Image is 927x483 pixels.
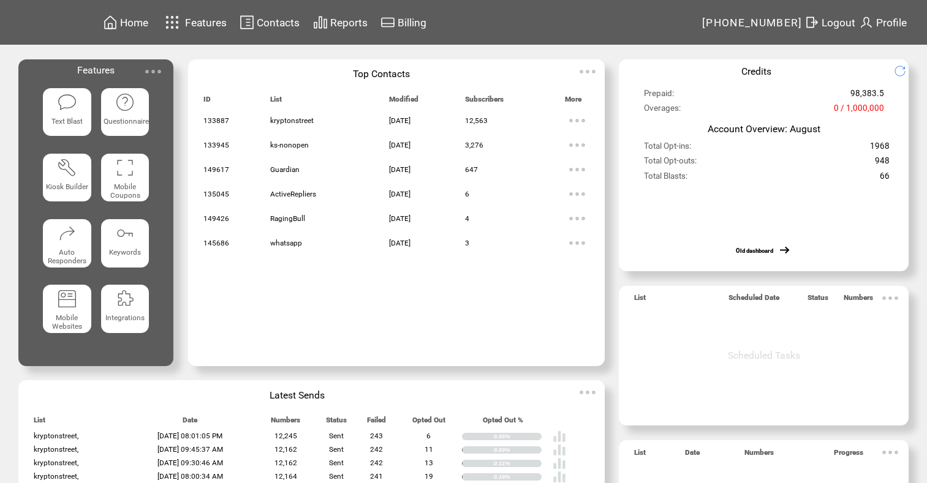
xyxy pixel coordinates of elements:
[875,156,890,171] span: 948
[270,95,282,109] span: List
[203,95,211,109] span: ID
[412,416,445,430] span: Opted Out
[702,17,803,29] span: [PHONE_NUMBER]
[115,92,135,112] img: questionnaire.svg
[878,286,902,310] img: ellypsis.svg
[43,285,91,340] a: Mobile Websites
[644,171,687,186] span: Total Blasts:
[101,285,149,340] a: Integrations
[203,239,229,247] span: 145686
[880,171,890,186] span: 66
[313,15,328,30] img: chart.svg
[274,432,297,440] span: 12,245
[57,223,77,243] img: auto-responders.svg
[644,141,691,156] span: Total Opt-ins:
[270,214,305,223] span: RagingBull
[426,432,431,440] span: 6
[51,117,83,125] span: Text Blast
[46,182,88,191] span: Kiosk Builder
[274,459,297,467] span: 12,162
[326,416,347,430] span: Status
[494,473,542,481] div: 0.16%
[857,13,909,32] a: Profile
[565,157,589,182] img: ellypsis.svg
[270,239,302,247] span: whatsapp
[101,219,149,275] a: Keywords
[565,133,589,157] img: ellypsis.svg
[203,116,229,125] span: 133887
[644,89,674,103] span: Prepaid:
[565,231,589,255] img: ellypsis.svg
[685,448,700,462] span: Date
[329,432,344,440] span: Sent
[43,154,91,209] a: Kiosk Builder
[48,248,86,265] span: Auto Responders
[389,95,418,109] span: Modified
[389,165,411,174] span: [DATE]
[52,313,82,331] span: Mobile Websites
[329,472,344,481] span: Sent
[380,15,395,30] img: creidtcard.svg
[57,289,77,309] img: mobile-websites.svg
[43,219,91,275] a: Auto Responders
[270,389,325,401] span: Latest Sends
[822,17,855,29] span: Logout
[115,158,135,178] img: coupons.svg
[43,88,91,144] a: Text Blast
[109,248,141,256] span: Keywords
[238,13,301,32] a: Contacts
[34,416,45,430] span: List
[157,459,223,467] span: [DATE] 09:30:46 AM
[115,289,135,309] img: integrations.svg
[465,190,469,198] span: 6
[644,103,681,118] span: Overages:
[185,17,227,29] span: Features
[203,141,229,149] span: 133945
[553,443,566,457] img: poll%20-%20white.svg
[553,430,566,443] img: poll%20-%20white.svg
[329,459,344,467] span: Sent
[834,103,884,118] span: 0 / 1,000,000
[329,445,344,454] span: Sent
[494,446,542,454] div: 0.09%
[575,59,600,84] img: ellypsis.svg
[271,416,300,430] span: Numbers
[104,117,149,125] span: Questionnaire
[850,89,884,103] span: 98,383.5
[804,15,819,30] img: exit.svg
[465,214,469,223] span: 4
[494,460,542,467] div: 0.11%
[553,457,566,470] img: poll%20-%20white.svg
[101,88,149,144] a: Questionnaire
[575,380,600,405] img: ellypsis.svg
[57,158,77,178] img: tool%201.svg
[741,66,771,77] span: Credits
[103,15,118,30] img: home.svg
[274,445,297,454] span: 12,162
[844,293,873,307] span: Numbers
[110,182,140,200] span: Mobile Coupons
[240,15,254,30] img: contacts.svg
[389,190,411,198] span: [DATE]
[270,116,314,125] span: kryptonstreet
[370,432,383,440] span: 243
[425,445,433,454] span: 11
[876,17,907,29] span: Profile
[77,64,115,76] span: Features
[57,92,77,112] img: text-blast.svg
[465,141,483,149] span: 3,276
[353,68,410,80] span: Top Contacts
[808,293,828,307] span: Status
[370,459,383,467] span: 242
[203,214,229,223] span: 149426
[859,15,874,30] img: profile.svg
[34,445,78,454] span: kryptonstreet,
[565,95,581,109] span: More
[157,472,223,481] span: [DATE] 08:00:34 AM
[257,17,300,29] span: Contacts
[878,440,902,465] img: ellypsis.svg
[634,293,646,307] span: List
[465,116,488,125] span: 12,563
[274,472,297,481] span: 12,164
[183,416,197,430] span: Date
